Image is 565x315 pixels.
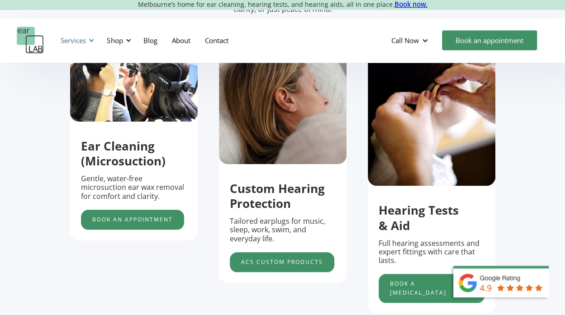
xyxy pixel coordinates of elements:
[164,27,197,53] a: About
[368,37,495,314] div: 3 of 5
[391,36,419,45] div: Call Now
[230,217,336,243] p: Tailored earplugs for music, sleep, work, swim, and everyday life.
[17,27,44,54] a: home
[55,27,97,54] div: Services
[379,202,459,234] strong: Hearing Tests & Aid
[107,36,123,45] div: Shop
[379,274,484,303] a: Book a [MEDICAL_DATA]
[81,174,187,201] p: Gentle, water-free microsuction ear wax removal for comfort and clarity.
[379,239,484,265] p: Full hearing assessments and expert fittings with care that lasts.
[368,37,495,186] img: putting hearing protection in
[61,36,86,45] div: Services
[219,37,347,283] div: 2 of 5
[81,210,184,230] a: Book an appointment
[384,27,437,54] div: Call Now
[230,180,325,212] strong: Custom Hearing Protection
[230,252,334,272] a: acs custom products
[70,37,198,240] div: 1 of 5
[136,27,164,53] a: Blog
[81,138,166,169] strong: Ear Cleaning (Microsuction)
[442,30,537,50] a: Book an appointment
[101,27,133,54] div: Shop
[197,27,235,53] a: Contact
